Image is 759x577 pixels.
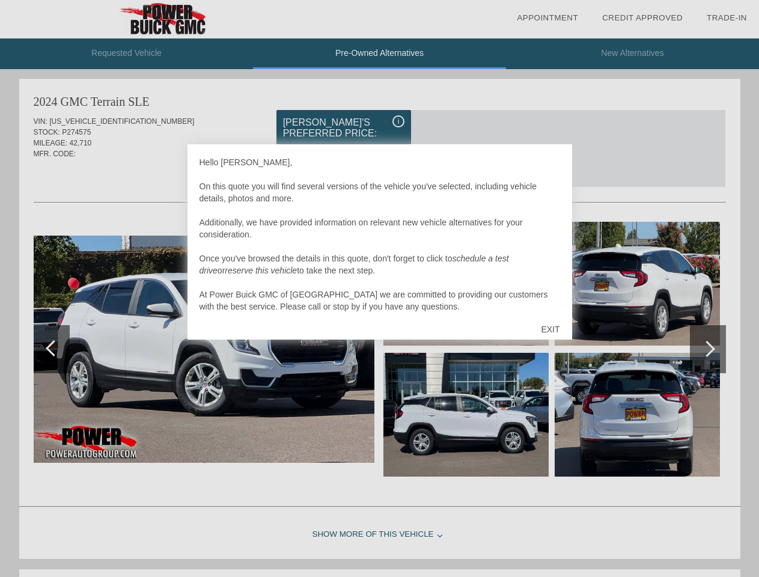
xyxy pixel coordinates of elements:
[529,311,572,347] div: EXIT
[225,266,297,275] i: reserve this vehicle
[517,13,578,22] a: Appointment
[200,254,509,275] i: schedule a test drive
[602,13,683,22] a: Credit Approved
[707,13,747,22] a: Trade-In
[200,156,560,313] div: Hello [PERSON_NAME], On this quote you will find several versions of the vehicle you've selected,...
